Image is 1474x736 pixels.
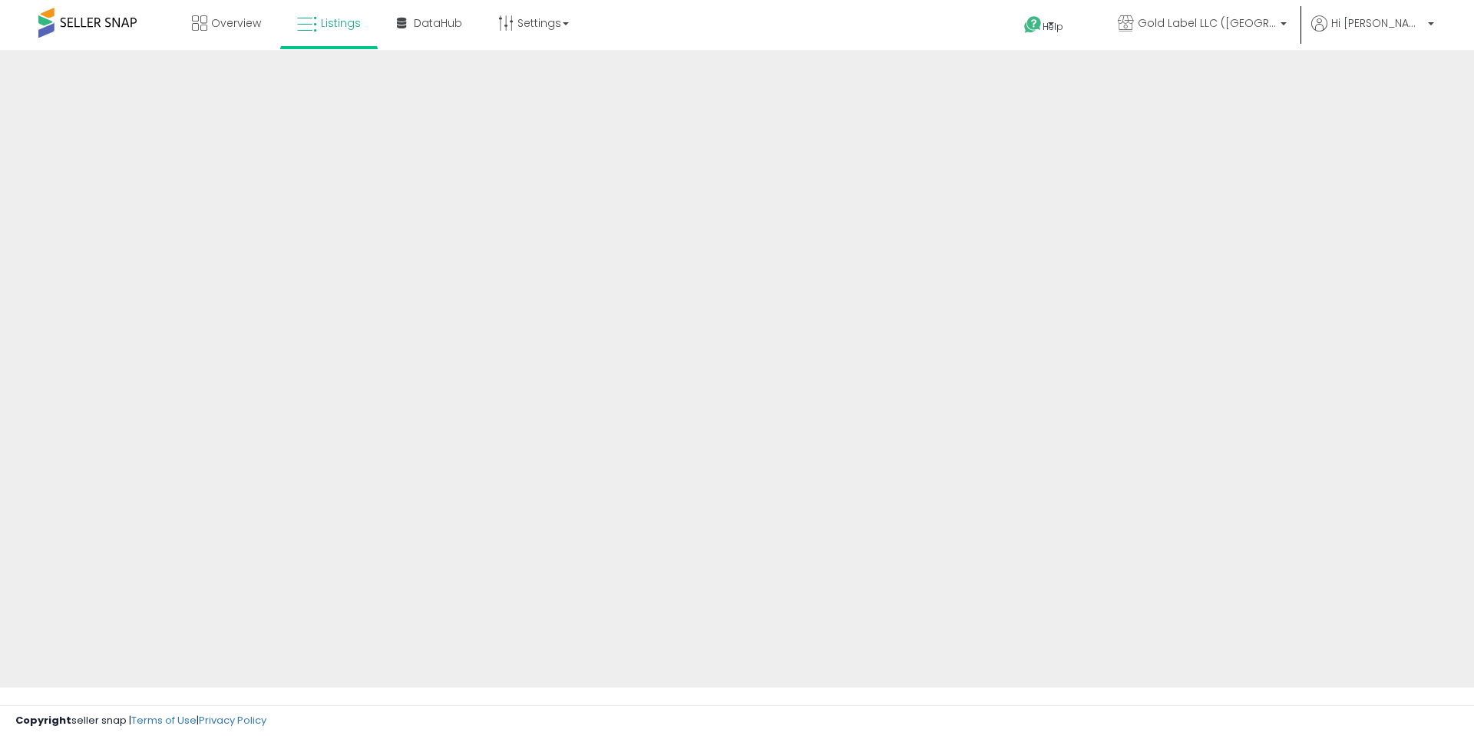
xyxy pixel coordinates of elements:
span: Overview [211,15,261,31]
a: Hi [PERSON_NAME] [1311,15,1434,50]
span: Gold Label LLC ([GEOGRAPHIC_DATA]) [1138,15,1276,31]
span: Listings [321,15,361,31]
span: Hi [PERSON_NAME] [1331,15,1423,31]
span: DataHub [414,15,462,31]
a: Help [1012,4,1093,50]
i: Get Help [1023,15,1043,35]
span: Help [1043,20,1063,33]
